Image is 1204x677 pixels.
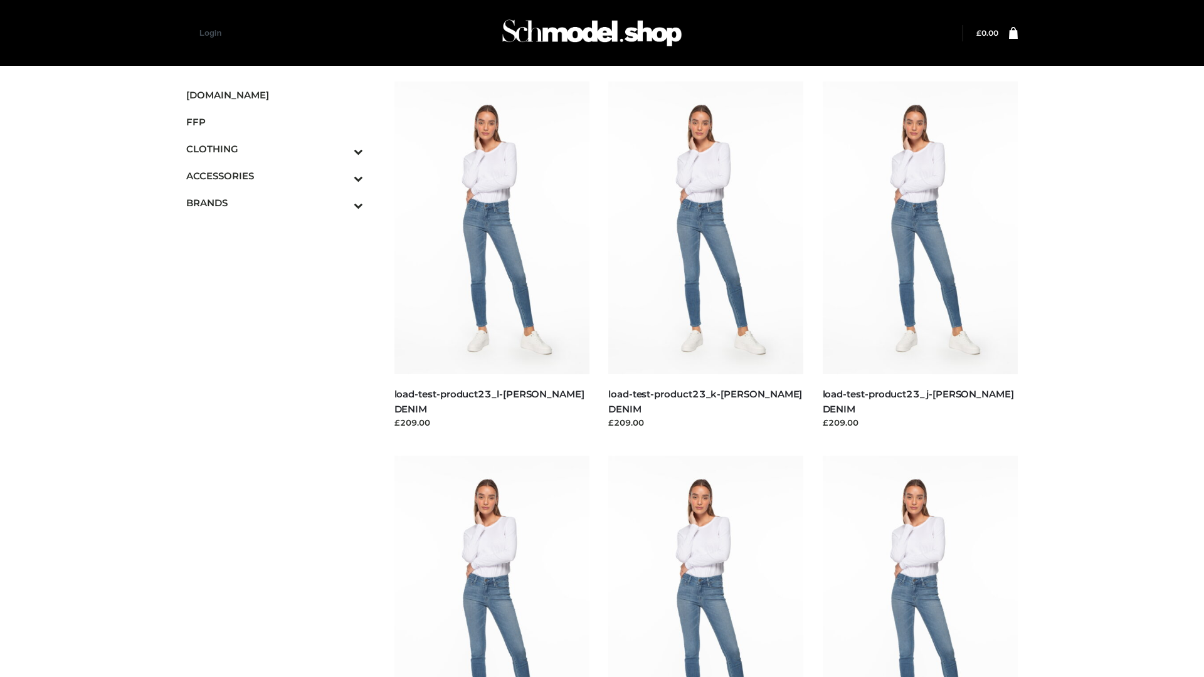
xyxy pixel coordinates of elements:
span: ACCESSORIES [186,169,363,183]
a: [DOMAIN_NAME] [186,81,363,108]
a: FFP [186,108,363,135]
a: load-test-product23_j-[PERSON_NAME] DENIM [823,388,1014,414]
a: load-test-product23_l-[PERSON_NAME] DENIM [394,388,584,414]
img: Schmodel Admin 964 [498,8,686,58]
span: CLOTHING [186,142,363,156]
a: ACCESSORIESToggle Submenu [186,162,363,189]
a: £0.00 [976,28,998,38]
a: load-test-product23_k-[PERSON_NAME] DENIM [608,388,802,414]
div: £209.00 [394,416,590,429]
div: £209.00 [608,416,804,429]
button: Toggle Submenu [319,162,363,189]
span: FFP [186,115,363,129]
div: £209.00 [823,416,1018,429]
button: Toggle Submenu [319,189,363,216]
button: Toggle Submenu [319,135,363,162]
a: Login [199,28,221,38]
span: BRANDS [186,196,363,210]
span: £ [976,28,981,38]
a: BRANDSToggle Submenu [186,189,363,216]
bdi: 0.00 [976,28,998,38]
a: CLOTHINGToggle Submenu [186,135,363,162]
span: [DOMAIN_NAME] [186,88,363,102]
